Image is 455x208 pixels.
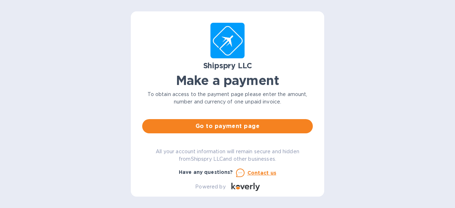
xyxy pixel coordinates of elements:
[148,122,307,130] span: Go to payment page
[247,170,277,176] u: Contact us
[142,73,313,88] h1: Make a payment
[195,183,225,191] p: Powered by
[142,91,313,106] p: To obtain access to the payment page please enter the amount, number and currency of one unpaid i...
[203,61,252,70] b: Shipspry LLC
[179,169,233,175] b: Have any questions?
[142,119,313,133] button: Go to payment page
[142,148,313,163] p: All your account information will remain secure and hidden from Shipspry LLC and other businesses.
